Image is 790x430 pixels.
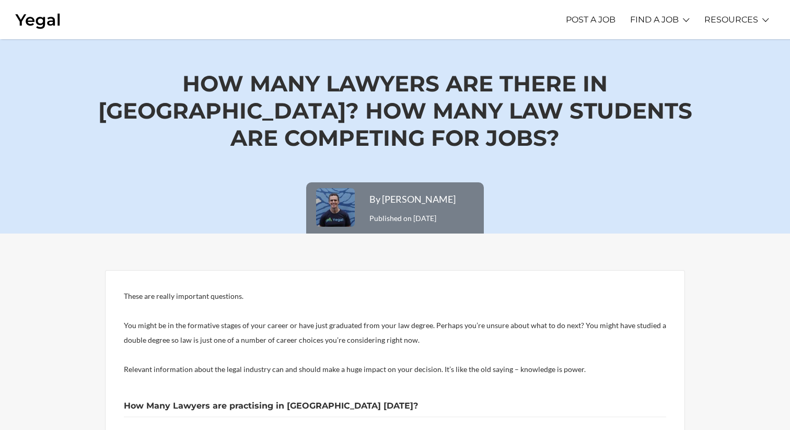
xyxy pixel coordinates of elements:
b: How Many Lawyers are practising in [GEOGRAPHIC_DATA] [DATE]? [124,401,418,411]
p: Relevant information about the legal industry can and should make a huge impact on your decision.... [124,362,666,377]
h1: How Many Lawyers are there in [GEOGRAPHIC_DATA]? How Many Law Students are Competing for Jobs? [79,39,711,182]
img: Photo [315,187,356,228]
a: RESOURCES [704,5,758,34]
a: FIND A JOB [630,5,679,34]
p: These are really important questions. [124,289,666,304]
p: You might be in the formative stages of your career or have just graduated from your law degree. ... [124,318,666,347]
span: Published on [DATE] [369,193,456,223]
a: By [PERSON_NAME] [369,193,456,205]
a: POST A JOB [566,5,615,34]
